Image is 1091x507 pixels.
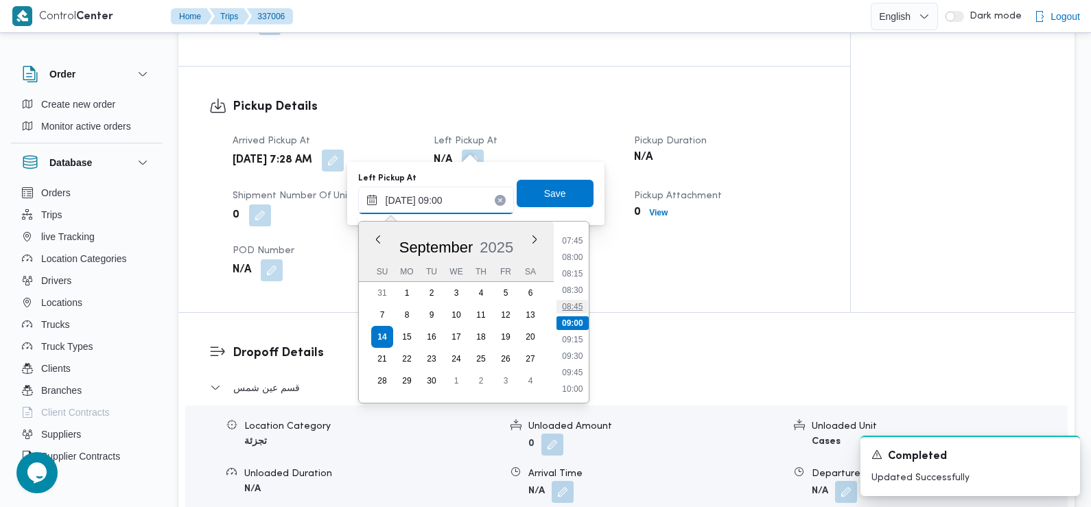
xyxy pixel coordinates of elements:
[14,452,58,493] iframe: chat widget
[421,282,443,304] div: day-2
[519,370,541,392] div: day-4
[556,349,588,363] li: 09:30
[644,204,673,221] button: View
[445,282,467,304] div: day-3
[434,137,497,145] span: Left Pickup At
[41,207,62,223] span: Trips
[41,448,120,464] span: Supplier Contracts
[371,282,393,304] div: day-31
[398,238,473,257] div: Button. Open the month selector. September is currently selected.
[396,282,418,304] div: day-1
[445,348,467,370] div: day-24
[11,93,162,143] div: Order
[16,467,156,489] button: Devices
[556,366,588,379] li: 09:45
[371,348,393,370] div: day-21
[871,471,1069,485] p: Updated Successfully
[16,335,156,357] button: Truck Types
[519,304,541,326] div: day-13
[556,316,589,330] li: 09:00
[16,93,156,115] button: Create new order
[370,282,543,392] div: month-2025-09
[517,180,594,207] button: Save
[529,234,540,245] button: Next month
[41,470,75,486] span: Devices
[244,419,500,434] div: Location Category
[495,326,517,348] div: day-19
[246,8,293,25] button: 337006
[396,326,418,348] div: day-15
[233,262,251,279] b: N/A
[470,370,492,392] div: day-2
[41,404,110,421] span: Client Contracts
[358,173,417,184] label: Left Pickup At
[16,270,156,292] button: Drivers
[371,370,393,392] div: day-28
[41,316,69,333] span: Trucks
[244,484,261,493] b: N/A
[495,282,517,304] div: day-5
[396,370,418,392] div: day-29
[1029,3,1086,30] button: Logout
[1051,8,1080,25] span: Logout
[519,348,541,370] div: day-27
[649,208,668,217] b: View
[556,234,588,248] li: 07:45
[371,304,393,326] div: day-7
[421,348,443,370] div: day-23
[41,250,127,267] span: Location Categories
[244,437,267,446] b: تجزئة
[358,187,514,214] input: Press the down key to enter a popover containing a calendar. Press the escape key to close the po...
[16,357,156,379] button: Clients
[634,137,707,145] span: Pickup Duration
[16,115,156,137] button: Monitor active orders
[528,486,545,495] b: N/A
[41,360,71,377] span: Clients
[22,154,151,171] button: Database
[480,239,513,256] span: 2025
[41,185,71,201] span: Orders
[812,419,1067,434] div: Unloaded Unit
[233,246,294,255] span: POD Number
[556,267,588,281] li: 08:15
[16,379,156,401] button: Branches
[16,401,156,423] button: Client Contracts
[528,439,535,448] b: 0
[396,262,418,281] div: Mo
[396,304,418,326] div: day-8
[495,195,506,206] button: Clear input
[421,326,443,348] div: day-16
[371,326,393,348] div: day-14
[495,304,517,326] div: day-12
[544,185,566,202] span: Save
[556,382,588,396] li: 10:00
[528,467,784,481] div: Arrival Time
[41,96,115,113] span: Create new order
[812,467,1067,481] div: Departure Time
[445,262,467,281] div: We
[495,370,517,392] div: day-3
[556,250,588,264] li: 08:00
[556,283,588,297] li: 08:30
[888,449,947,465] span: Completed
[16,292,156,314] button: Locations
[421,262,443,281] div: Tu
[41,382,82,399] span: Branches
[964,11,1022,22] span: Dark mode
[495,348,517,370] div: day-26
[41,426,81,443] span: Suppliers
[41,294,82,311] span: Locations
[421,370,443,392] div: day-30
[634,150,653,166] b: N/A
[470,262,492,281] div: Th
[871,448,1069,465] div: Notification
[470,348,492,370] div: day-25
[11,182,162,479] div: Database
[470,304,492,326] div: day-11
[49,66,75,82] h3: Order
[233,97,819,116] h3: Pickup Details
[434,152,452,169] b: N/A
[16,226,156,248] button: live Tracking
[49,154,92,171] h3: Database
[421,304,443,326] div: day-9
